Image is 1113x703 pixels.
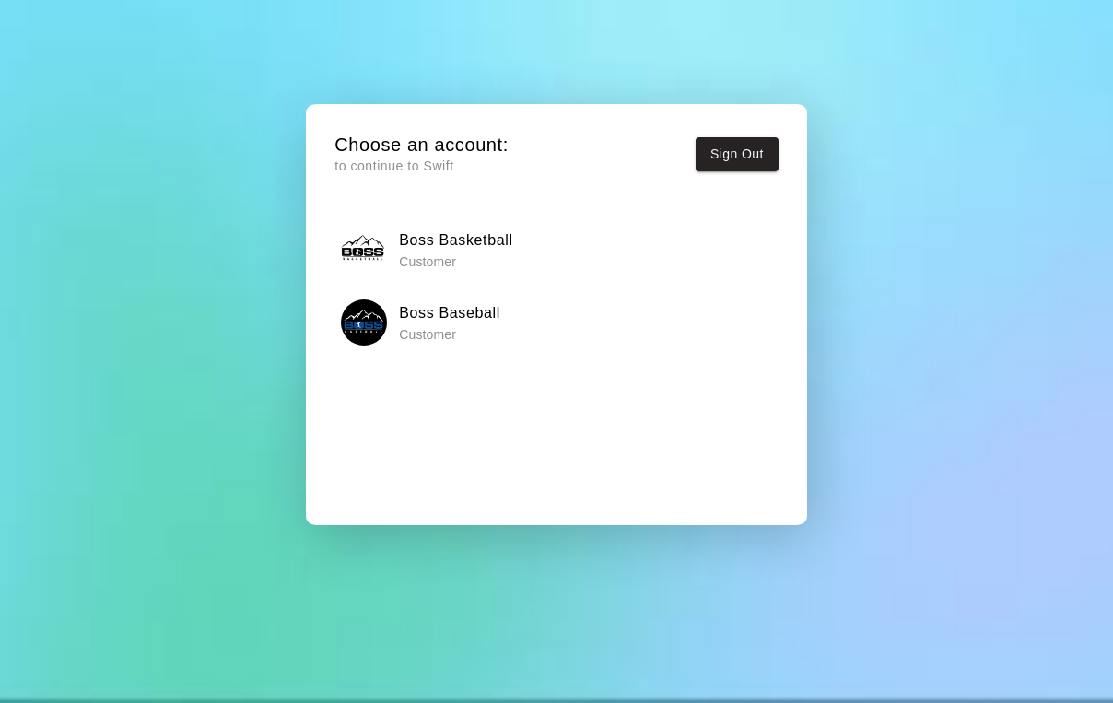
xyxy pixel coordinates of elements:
img: Boss Baseball [341,299,387,346]
h6: Boss Baseball [399,301,500,325]
h5: Choose an account: [334,133,509,158]
p: Customer [399,252,512,271]
button: Boss BasketballBoss Basketball Customer [334,220,779,278]
p: Customer [399,325,500,344]
h6: Boss Basketball [399,228,512,252]
button: Sign Out [696,137,779,171]
img: Boss Basketball [341,227,387,273]
p: to continue to Swift [334,157,509,176]
button: Boss BaseballBoss Baseball Customer [334,294,779,352]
